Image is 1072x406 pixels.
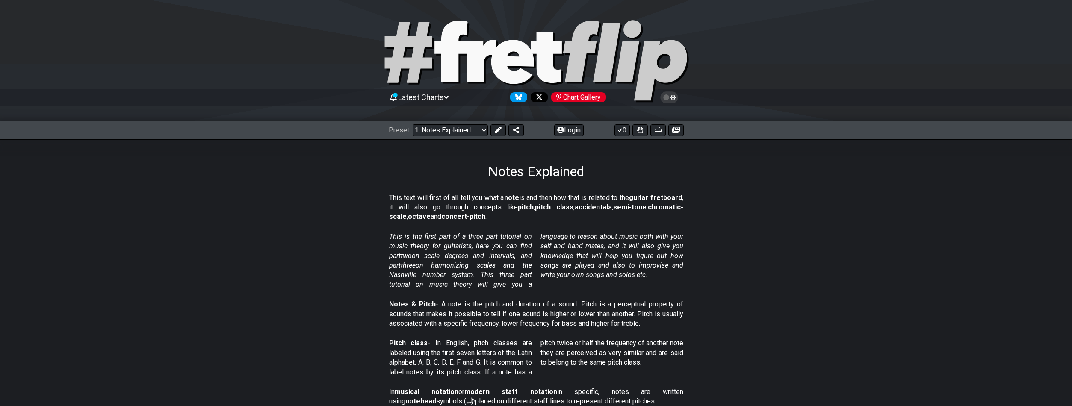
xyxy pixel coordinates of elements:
[389,232,683,288] em: This is the first part of a three part tutorial on music theory for guitarists, here you can find...
[389,339,428,347] strong: Pitch class
[389,300,436,308] strong: Notes & Pitch
[405,397,436,405] strong: notehead
[508,124,524,136] button: Share Preset
[613,203,647,211] strong: semi-tone
[575,203,612,211] strong: accidentals
[401,252,412,260] span: two
[554,124,584,136] button: Login
[398,93,444,102] span: Latest Charts
[664,94,674,101] span: Toggle light / dark theme
[518,203,534,211] strong: pitch
[548,92,606,102] a: #fretflip at Pinterest
[632,124,648,136] button: Toggle Dexterity for all fretkits
[395,388,458,396] strong: musical notation
[650,124,666,136] button: Print
[490,124,506,136] button: Edit Preset
[464,388,557,396] strong: modern staff notation
[507,92,527,102] a: Follow #fretflip at Bluesky
[408,212,431,221] strong: octave
[668,124,684,136] button: Create image
[535,203,573,211] strong: pitch class
[441,212,485,221] strong: concert-pitch
[413,124,488,136] select: Preset
[527,92,548,102] a: Follow #fretflip at X
[389,126,409,134] span: Preset
[389,300,683,328] p: - A note is the pitch and duration of a sound. Pitch is a perceptual property of sounds that make...
[389,193,683,222] p: This text will first of all tell you what a is and then how that is related to the , it will also...
[614,124,630,136] button: 0
[629,194,682,202] strong: guitar fretboard
[401,261,416,269] span: three
[488,163,584,179] h1: Notes Explained
[389,338,683,377] p: - In English, pitch classes are labeled using the first seven letters of the Latin alphabet, A, B...
[504,194,519,202] strong: note
[551,92,606,102] div: Chart Gallery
